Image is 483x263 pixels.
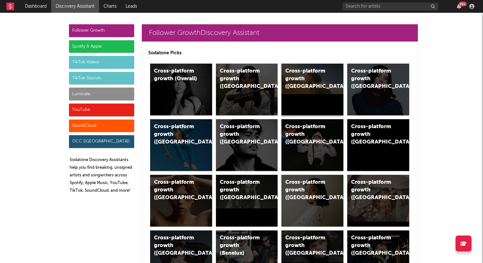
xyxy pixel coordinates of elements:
a: Cross-platform growth ([GEOGRAPHIC_DATA]) [216,119,278,171]
a: Cross-platform growth ([GEOGRAPHIC_DATA]) [347,64,409,115]
div: YouTube [69,104,134,116]
a: Cross-platform growth ([GEOGRAPHIC_DATA]) [216,175,278,227]
a: Cross-platform growth ([GEOGRAPHIC_DATA]/GSA) [281,119,343,171]
div: Cross-platform growth ([GEOGRAPHIC_DATA]) [154,234,197,257]
a: Cross-platform growth (Overall) [150,64,212,115]
div: SoundCloud [69,120,134,132]
button: 99+ [457,4,461,9]
p: Sodatone Picks [148,49,411,57]
div: Cross-platform growth ([GEOGRAPHIC_DATA]) [154,123,197,146]
input: Search for artists [342,3,438,11]
div: Cross-platform growth (Benelux) [220,234,263,257]
div: Cross-platform growth ([GEOGRAPHIC_DATA]) [285,234,329,257]
div: Cross-platform growth ([GEOGRAPHIC_DATA]) [351,234,395,257]
a: Cross-platform growth ([GEOGRAPHIC_DATA]) [347,175,409,227]
a: Cross-platform growth ([GEOGRAPHIC_DATA]) [281,175,343,227]
div: 99 + [459,2,467,6]
a: Cross-platform growth ([GEOGRAPHIC_DATA]) [216,64,278,115]
div: TikTok Sounds [69,72,134,85]
div: Cross-platform growth ([GEOGRAPHIC_DATA]) [220,179,263,202]
a: Cross-platform growth ([GEOGRAPHIC_DATA]) [150,119,212,171]
a: Follower GrowthDiscovery Assistant [142,24,418,42]
div: Luminate [69,88,134,100]
a: Cross-platform growth ([GEOGRAPHIC_DATA]) [347,119,409,171]
div: Follower Growth [69,24,134,37]
div: Cross-platform growth ([GEOGRAPHIC_DATA]) [351,179,395,202]
div: Cross-platform growth ([GEOGRAPHIC_DATA]/GSA) [285,123,329,146]
div: OCC ([GEOGRAPHIC_DATA]) [69,135,134,148]
div: Cross-platform growth ([GEOGRAPHIC_DATA]) [351,67,395,90]
div: Cross-platform growth (Overall) [154,67,197,83]
div: TikTok Videos [69,56,134,69]
div: Cross-platform growth ([GEOGRAPHIC_DATA]) [220,123,263,146]
div: Spotify & Apple [69,40,134,53]
div: Cross-platform growth ([GEOGRAPHIC_DATA]) [154,179,197,202]
a: Cross-platform growth ([GEOGRAPHIC_DATA]) [281,64,343,115]
p: Sodatone Discovery Assistants help you find breaking, unsigned artists and songwriters across Spo... [70,156,134,195]
div: Cross-platform growth ([GEOGRAPHIC_DATA]) [351,123,395,146]
div: Cross-platform growth ([GEOGRAPHIC_DATA]) [285,179,329,202]
a: Cross-platform growth ([GEOGRAPHIC_DATA]) [150,175,212,227]
div: Cross-platform growth ([GEOGRAPHIC_DATA]) [220,67,263,90]
div: Cross-platform growth ([GEOGRAPHIC_DATA]) [285,67,329,90]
